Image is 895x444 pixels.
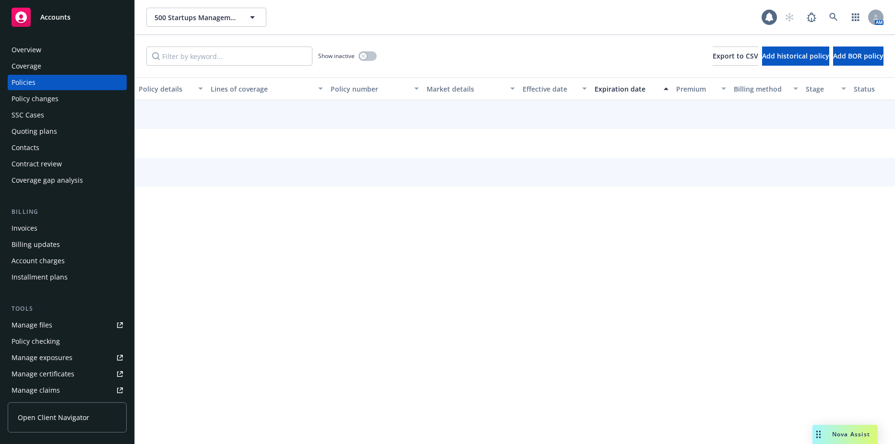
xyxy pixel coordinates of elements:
[713,47,758,66] button: Export to CSV
[832,430,870,438] span: Nova Assist
[8,237,127,252] a: Billing updates
[135,77,207,100] button: Policy details
[812,425,878,444] button: Nova Assist
[18,412,89,422] span: Open Client Navigator
[12,173,83,188] div: Coverage gap analysis
[812,425,824,444] div: Drag to move
[762,47,829,66] button: Add historical policy
[12,124,57,139] div: Quoting plans
[12,253,65,269] div: Account charges
[12,366,74,382] div: Manage certificates
[211,84,312,94] div: Lines of coverage
[713,51,758,60] span: Export to CSV
[8,107,127,123] a: SSC Cases
[8,140,127,155] a: Contacts
[155,12,238,23] span: 500 Startups Management Company, LLC
[8,156,127,172] a: Contract review
[591,77,672,100] button: Expiration date
[846,8,865,27] a: Switch app
[146,8,266,27] button: 500 Startups Management Company, LLC
[8,253,127,269] a: Account charges
[40,13,71,21] span: Accounts
[327,77,423,100] button: Policy number
[8,124,127,139] a: Quoting plans
[12,269,68,285] div: Installment plans
[12,91,59,106] div: Policy changes
[12,58,41,74] div: Coverage
[8,207,127,217] div: Billing
[8,75,127,90] a: Policies
[423,77,519,100] button: Market details
[12,350,72,365] div: Manage exposures
[8,366,127,382] a: Manage certificates
[8,304,127,314] div: Tools
[523,84,576,94] div: Effective date
[12,75,36,90] div: Policies
[8,4,127,31] a: Accounts
[12,107,44,123] div: SSC Cases
[12,42,41,58] div: Overview
[318,52,355,60] span: Show inactive
[802,8,821,27] a: Report a Bug
[8,317,127,333] a: Manage files
[146,47,312,66] input: Filter by keyword...
[734,84,788,94] div: Billing method
[12,140,39,155] div: Contacts
[730,77,802,100] button: Billing method
[12,383,60,398] div: Manage claims
[802,77,850,100] button: Stage
[8,334,127,349] a: Policy checking
[519,77,591,100] button: Effective date
[595,84,658,94] div: Expiration date
[762,51,829,60] span: Add historical policy
[12,156,62,172] div: Contract review
[207,77,327,100] button: Lines of coverage
[139,84,192,94] div: Policy details
[8,42,127,58] a: Overview
[12,334,60,349] div: Policy checking
[833,47,883,66] button: Add BOR policy
[8,350,127,365] a: Manage exposures
[331,84,408,94] div: Policy number
[8,221,127,236] a: Invoices
[8,383,127,398] a: Manage claims
[676,84,716,94] div: Premium
[8,173,127,188] a: Coverage gap analysis
[12,317,52,333] div: Manage files
[806,84,835,94] div: Stage
[8,269,127,285] a: Installment plans
[12,221,37,236] div: Invoices
[824,8,843,27] a: Search
[427,84,504,94] div: Market details
[780,8,799,27] a: Start snowing
[8,91,127,106] a: Policy changes
[833,51,883,60] span: Add BOR policy
[672,77,730,100] button: Premium
[8,58,127,74] a: Coverage
[12,237,60,252] div: Billing updates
